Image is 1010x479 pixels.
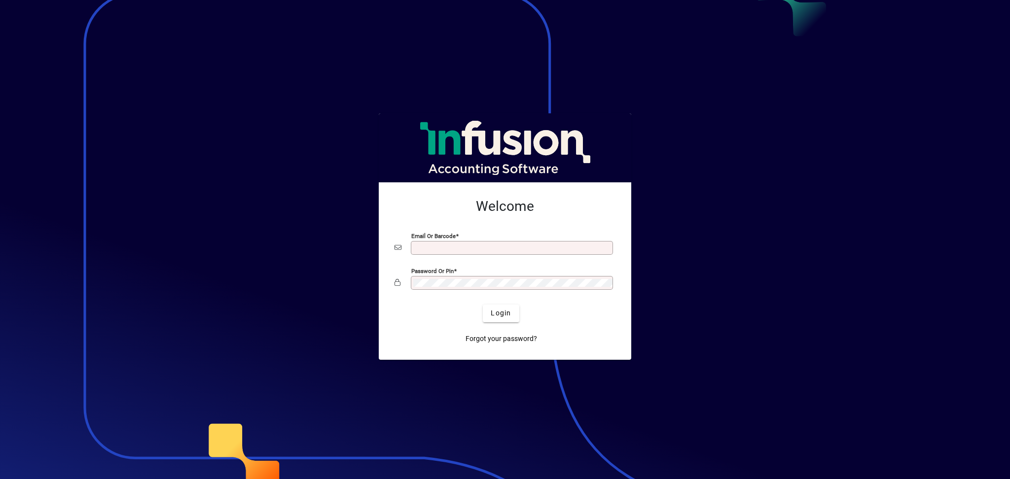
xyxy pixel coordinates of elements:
[491,308,511,318] span: Login
[462,330,541,348] a: Forgot your password?
[395,198,615,215] h2: Welcome
[466,334,537,344] span: Forgot your password?
[411,232,456,239] mat-label: Email or Barcode
[411,267,454,274] mat-label: Password or Pin
[483,305,519,322] button: Login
